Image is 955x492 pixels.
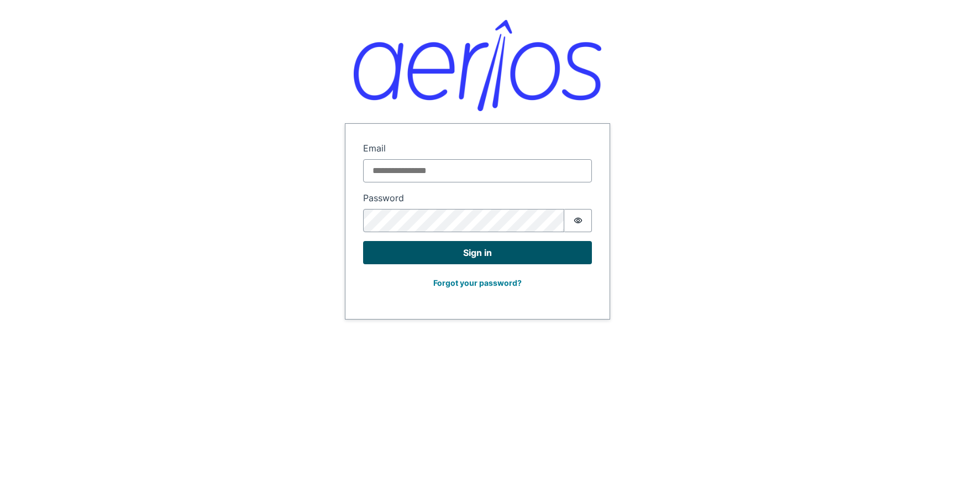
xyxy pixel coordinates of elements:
[363,191,592,205] label: Password
[363,241,592,264] button: Sign in
[354,20,601,111] img: Aerios logo
[564,209,592,232] button: Show password
[363,142,592,155] label: Email
[426,273,529,292] button: Forgot your password?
